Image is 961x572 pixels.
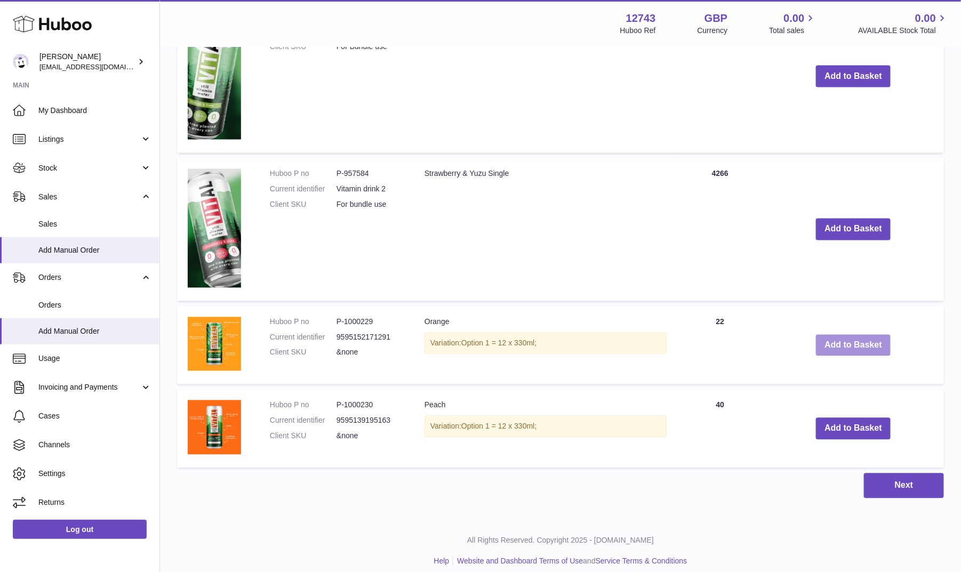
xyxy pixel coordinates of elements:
button: Next [864,473,944,498]
span: Invoicing and Payments [38,382,140,392]
span: Stock [38,163,140,173]
dd: Vitamin drink 2 [337,184,403,195]
span: Channels [38,440,151,450]
dt: Client SKU [270,200,337,210]
span: [EMAIL_ADDRESS][DOMAIN_NAME] [39,62,157,71]
span: Listings [38,134,140,144]
dt: Huboo P no [270,317,337,327]
p: All Rights Reserved. Copyright 2025 - [DOMAIN_NAME] [169,536,952,546]
span: Orders [38,300,151,310]
dt: Client SKU [270,431,337,441]
a: 0.00 AVAILABLE Stock Total [858,11,948,36]
img: Lemon & Lime Single [188,11,241,140]
span: Option 1 = 12 x 330ml; [461,339,536,348]
td: 4266 [677,158,763,301]
div: Variation: [425,333,667,355]
button: Add to Basket [816,219,891,240]
a: Log out [13,520,147,539]
strong: GBP [704,11,727,26]
img: Peach [188,400,241,455]
dd: 9595152171291 [337,333,403,343]
span: Sales [38,192,140,202]
img: al@vital-drinks.co.uk [13,54,29,70]
span: Usage [38,353,151,364]
td: Orange [414,307,677,385]
a: Service Terms & Conditions [596,557,687,566]
dd: P-957584 [337,169,403,179]
div: Currency [698,26,728,36]
button: Add to Basket [816,418,891,440]
td: Lemon & Lime Single [414,1,677,153]
dd: &none [337,348,403,358]
td: Peach [414,390,677,468]
dd: P-1000229 [337,317,403,327]
span: AVAILABLE Stock Total [858,26,948,36]
dt: Huboo P no [270,400,337,410]
dd: For Bundle use [337,42,403,52]
dd: P-1000230 [337,400,403,410]
strong: 12743 [626,11,656,26]
dd: &none [337,431,403,441]
img: Strawberry & Yuzu Single [188,169,241,288]
span: Orders [38,272,140,283]
span: 0.00 [915,11,936,26]
dt: Huboo P no [270,169,337,179]
a: Website and Dashboard Terms of Use [457,557,583,566]
dd: 9595139195163 [337,416,403,426]
span: Returns [38,497,151,507]
button: Add to Basket [816,335,891,357]
td: 5874 [677,1,763,153]
dt: Current identifier [270,416,337,426]
td: Strawberry & Yuzu Single [414,158,677,301]
dt: Client SKU [270,42,337,52]
span: Total sales [769,26,816,36]
td: 40 [677,390,763,468]
span: Add Manual Order [38,326,151,336]
div: [PERSON_NAME] [39,52,135,72]
div: Variation: [425,416,667,438]
dd: For bundle use [337,200,403,210]
li: and [453,557,687,567]
dt: Current identifier [270,333,337,343]
dt: Client SKU [270,348,337,358]
button: Add to Basket [816,66,891,87]
div: Huboo Ref [620,26,656,36]
a: 0.00 Total sales [769,11,816,36]
a: Help [434,557,450,566]
span: Option 1 = 12 x 330ml; [461,422,536,431]
img: Orange [188,317,241,372]
span: Cases [38,411,151,421]
dt: Current identifier [270,184,337,195]
span: 0.00 [784,11,805,26]
span: Sales [38,219,151,229]
span: My Dashboard [38,106,151,116]
span: Settings [38,469,151,479]
td: 22 [677,307,763,385]
span: Add Manual Order [38,245,151,255]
